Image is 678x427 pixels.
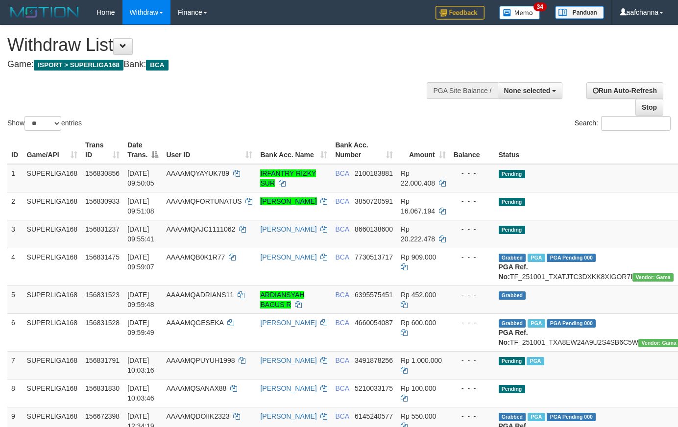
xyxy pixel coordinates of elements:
[499,254,526,262] span: Grabbed
[601,116,671,131] input: Search:
[260,384,316,392] a: [PERSON_NAME]
[632,273,674,282] span: Vendor URL: https://trx31.1velocity.biz
[355,356,393,364] span: Copy 3491878256 to clipboard
[528,319,545,328] span: Marked by aafsoycanthlai
[166,356,235,364] span: AAAAMQPUYUH1998
[454,252,491,262] div: - - -
[331,136,397,164] th: Bank Acc. Number: activate to sort column ascending
[401,197,435,215] span: Rp 16.067.194
[499,357,525,365] span: Pending
[85,412,120,420] span: 156672398
[146,60,168,71] span: BCA
[335,253,349,261] span: BCA
[401,291,436,299] span: Rp 452.000
[528,413,545,421] span: Marked by aafsoycanthlai
[260,169,316,187] a: IRFANTRY RIZKY SUR
[166,384,226,392] span: AAAAMQSANAX88
[454,411,491,421] div: - - -
[454,383,491,393] div: - - -
[260,291,304,308] a: ARDIANSYAH BAGUS R
[7,313,23,351] td: 6
[7,351,23,379] td: 7
[355,197,393,205] span: Copy 3850720591 to clipboard
[166,291,234,299] span: AAAAMQADRIANS11
[499,385,525,393] span: Pending
[260,412,316,420] a: [PERSON_NAME]
[166,197,242,205] span: AAAAMQFORTUNATUS
[335,169,349,177] span: BCA
[127,197,154,215] span: [DATE] 09:51:08
[575,116,671,131] label: Search:
[23,248,82,285] td: SUPERLIGA168
[260,319,316,327] a: [PERSON_NAME]
[260,225,316,233] a: [PERSON_NAME]
[586,82,663,99] a: Run Auto-Refresh
[499,226,525,234] span: Pending
[635,99,663,116] a: Stop
[85,319,120,327] span: 156831528
[85,253,120,261] span: 156831475
[81,136,123,164] th: Trans ID: activate to sort column ascending
[401,225,435,243] span: Rp 20.222.478
[127,291,154,308] span: [DATE] 09:59:48
[436,6,484,20] img: Feedback.jpg
[427,82,497,99] div: PGA Site Balance /
[454,318,491,328] div: - - -
[166,225,235,233] span: AAAAMQAJC1111062
[450,136,495,164] th: Balance
[7,5,82,20] img: MOTION_logo.png
[23,351,82,379] td: SUPERLIGA168
[7,116,82,131] label: Show entries
[401,412,436,420] span: Rp 550.000
[454,168,491,178] div: - - -
[7,220,23,248] td: 3
[23,220,82,248] td: SUPERLIGA168
[499,6,540,20] img: Button%20Memo.svg
[499,198,525,206] span: Pending
[260,356,316,364] a: [PERSON_NAME]
[547,413,596,421] span: PGA Pending
[166,253,225,261] span: AAAAMQB0K1R77
[256,136,331,164] th: Bank Acc. Name: activate to sort column ascending
[7,35,442,55] h1: Withdraw List
[7,164,23,192] td: 1
[127,319,154,336] span: [DATE] 09:59:49
[401,319,436,327] span: Rp 600.000
[7,285,23,313] td: 5
[85,197,120,205] span: 156830933
[335,412,349,420] span: BCA
[34,60,123,71] span: ISPORT > SUPERLIGA168
[85,291,120,299] span: 156831523
[23,192,82,220] td: SUPERLIGA168
[123,136,162,164] th: Date Trans.: activate to sort column descending
[355,169,393,177] span: Copy 2100183881 to clipboard
[498,82,563,99] button: None selected
[335,319,349,327] span: BCA
[7,192,23,220] td: 2
[555,6,604,19] img: panduan.png
[127,384,154,402] span: [DATE] 10:03:46
[401,384,436,392] span: Rp 100.000
[401,356,442,364] span: Rp 1.000.000
[7,379,23,407] td: 8
[527,357,544,365] span: Marked by aafsoycanthlai
[355,225,393,233] span: Copy 8660138600 to clipboard
[499,319,526,328] span: Grabbed
[335,291,349,299] span: BCA
[23,136,82,164] th: Game/API: activate to sort column ascending
[127,225,154,243] span: [DATE] 09:55:41
[85,356,120,364] span: 156831791
[335,197,349,205] span: BCA
[7,248,23,285] td: 4
[355,291,393,299] span: Copy 6395575451 to clipboard
[335,225,349,233] span: BCA
[23,313,82,351] td: SUPERLIGA168
[528,254,545,262] span: Marked by aafsoycanthlai
[499,263,528,281] b: PGA Ref. No:
[127,356,154,374] span: [DATE] 10:03:16
[335,356,349,364] span: BCA
[260,253,316,261] a: [PERSON_NAME]
[401,253,436,261] span: Rp 909.000
[547,254,596,262] span: PGA Pending
[499,329,528,346] b: PGA Ref. No:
